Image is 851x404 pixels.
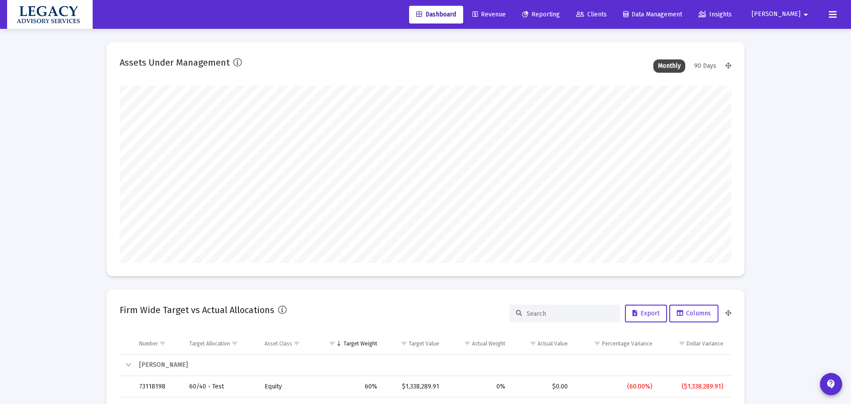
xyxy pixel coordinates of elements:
[752,11,800,18] span: [PERSON_NAME]
[133,333,183,354] td: Column Number
[679,340,685,347] span: Show filter options for column 'Dollar Variance'
[616,6,689,24] a: Data Management
[602,340,652,347] div: Percentage Variance
[139,361,723,369] div: [PERSON_NAME]
[538,340,568,347] div: Actual Value
[120,355,133,376] td: Collapse
[445,333,512,354] td: Column Actual Weight
[594,340,601,347] span: Show filter options for column 'Percentage Variance'
[258,333,317,354] td: Column Asset Class
[741,5,822,23] button: [PERSON_NAME]
[511,333,574,354] td: Column Actual Value
[522,11,560,18] span: Reporting
[527,310,613,318] input: Search
[691,6,739,24] a: Insights
[183,333,258,354] td: Column Target Allocation
[826,379,836,389] mat-icon: contact_support
[317,333,383,354] td: Column Target Weight
[669,305,718,322] button: Columns
[472,11,506,18] span: Revenue
[530,340,536,347] span: Show filter options for column 'Actual Value'
[383,333,445,354] td: Column Target Value
[665,382,723,391] div: ($1,338,289.91)
[189,340,230,347] div: Target Allocation
[699,11,732,18] span: Insights
[120,303,274,317] h2: Firm Wide Target vs Actual Allocations
[518,382,568,391] div: $0.00
[800,6,811,24] mat-icon: arrow_drop_down
[293,340,300,347] span: Show filter options for column 'Asset Class'
[452,382,506,391] div: 0%
[329,340,336,347] span: Show filter options for column 'Target Weight'
[265,340,292,347] div: Asset Class
[464,340,471,347] span: Show filter options for column 'Actual Weight'
[183,376,258,397] td: 60/40 - Test
[390,382,439,391] div: $1,338,289.91
[623,11,682,18] span: Data Management
[416,11,456,18] span: Dashboard
[677,310,711,317] span: Columns
[687,340,723,347] div: Dollar Variance
[690,59,721,73] div: 90 Days
[159,340,166,347] span: Show filter options for column 'Number'
[344,340,377,347] div: Target Weight
[401,340,407,347] span: Show filter options for column 'Target Value'
[14,6,86,24] img: Dashboard
[465,6,513,24] a: Revenue
[659,333,731,354] td: Column Dollar Variance
[120,55,230,70] h2: Assets Under Management
[409,340,439,347] div: Target Value
[653,59,685,73] div: Monthly
[632,310,660,317] span: Export
[231,340,238,347] span: Show filter options for column 'Target Allocation'
[323,382,377,391] div: 60%
[258,376,317,397] td: Equity
[625,305,667,322] button: Export
[133,376,183,397] td: 73118198
[139,340,158,347] div: Number
[569,6,614,24] a: Clients
[580,382,653,391] div: (60.00%)
[515,6,567,24] a: Reporting
[576,11,607,18] span: Clients
[472,340,505,347] div: Actual Weight
[409,6,463,24] a: Dashboard
[574,333,659,354] td: Column Percentage Variance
